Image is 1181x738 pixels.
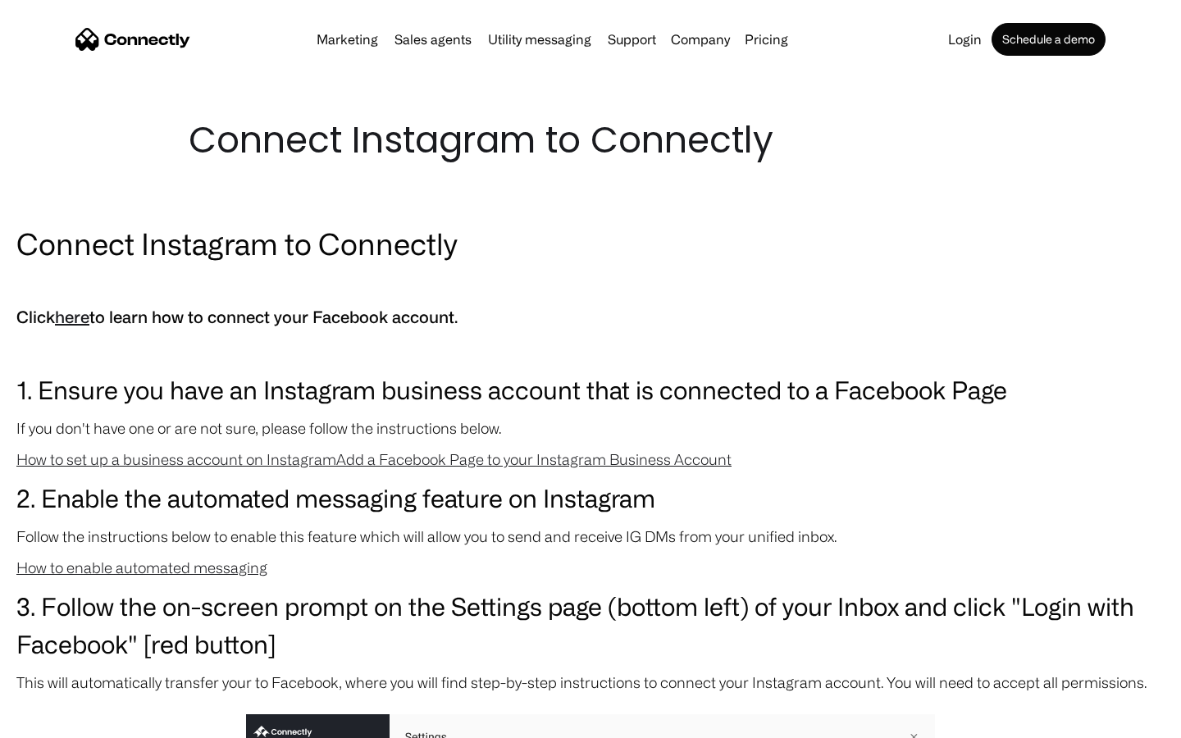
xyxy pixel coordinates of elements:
[16,525,1165,548] p: Follow the instructions below to enable this feature which will allow you to send and receive IG ...
[16,371,1165,408] h3: 1. Ensure you have an Instagram business account that is connected to a Facebook Page
[16,417,1165,440] p: If you don't have one or are not sure, please follow the instructions below.
[671,28,730,51] div: Company
[738,33,795,46] a: Pricing
[16,479,1165,517] h3: 2. Enable the automated messaging feature on Instagram
[388,33,478,46] a: Sales agents
[942,33,988,46] a: Login
[16,587,1165,663] h3: 3. Follow the on-screen prompt on the Settings page (bottom left) of your Inbox and click "Login ...
[16,709,98,732] aside: Language selected: English
[16,671,1165,694] p: This will automatically transfer your to Facebook, where you will find step-by-step instructions ...
[16,272,1165,295] p: ‍
[16,339,1165,362] p: ‍
[992,23,1106,56] a: Schedule a demo
[16,451,336,467] a: How to set up a business account on Instagram
[310,33,385,46] a: Marketing
[481,33,598,46] a: Utility messaging
[55,307,89,326] a: here
[16,559,267,576] a: How to enable automated messaging
[16,223,1165,264] h2: Connect Instagram to Connectly
[33,709,98,732] ul: Language list
[601,33,663,46] a: Support
[336,451,732,467] a: Add a Facebook Page to your Instagram Business Account
[16,303,1165,331] h5: Click to learn how to connect your Facebook account.
[189,115,992,166] h1: Connect Instagram to Connectly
